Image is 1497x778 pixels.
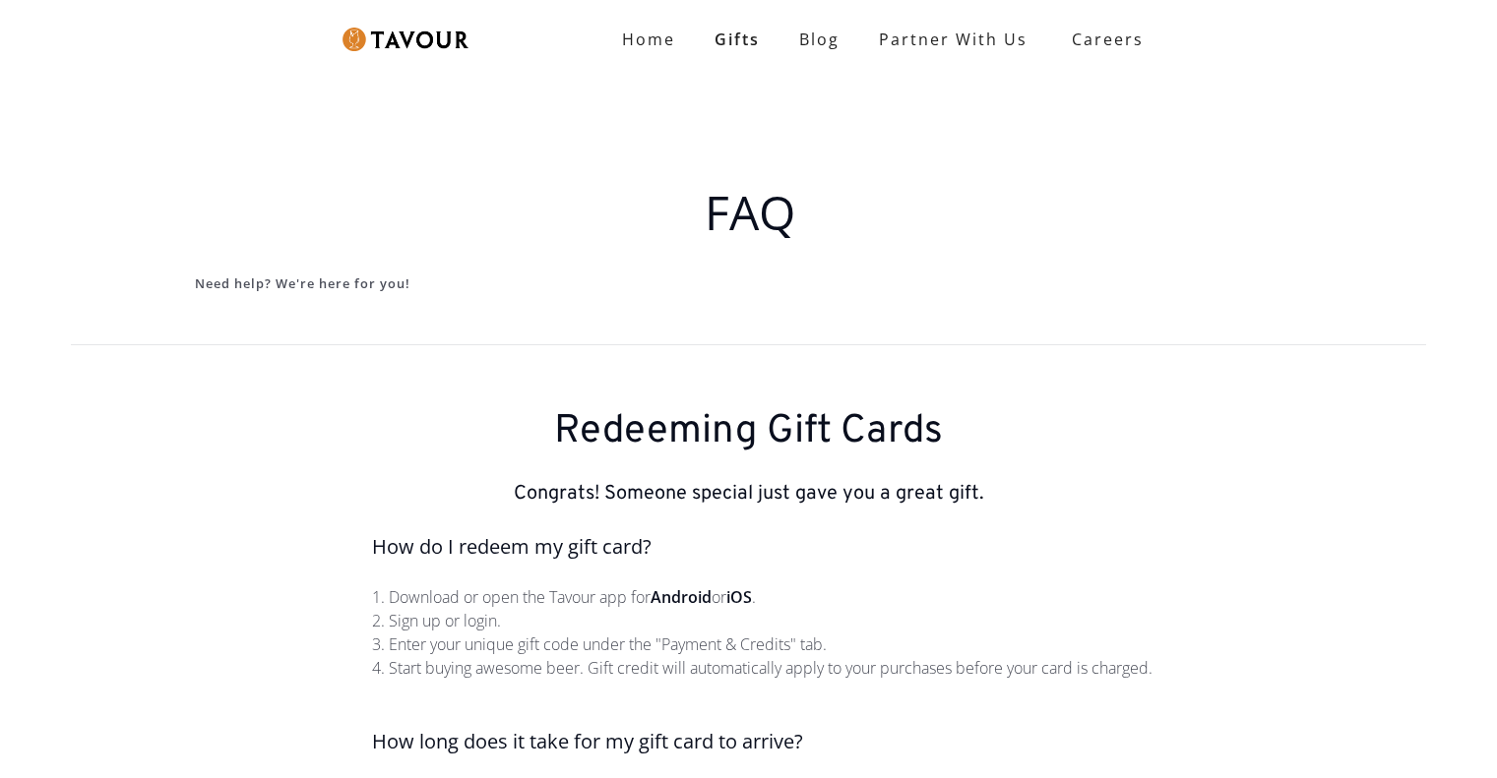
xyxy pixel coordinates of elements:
strong: Home [622,29,675,50]
a: Android [651,586,712,608]
a: Home [602,20,695,59]
h1: FAQ [195,177,1305,248]
a: partner with us [859,20,1047,59]
p: 1. Download or open the Tavour app for or . 2. Sign up or login. 3. Enter your unique gift code u... [372,585,1159,680]
h5: Congrats! Someone special just gave you a great gift. [49,479,1448,509]
a: iOS [726,586,752,608]
h1: Redeeming Gift Cards [49,408,1448,455]
h5: How long does it take for my gift card to arrive? [372,727,1159,756]
h5: How do I redeem my gift card? [372,532,1159,562]
div: Need help? We're here for you! [195,271,1305,297]
strong: Careers [1072,20,1144,59]
a: Blog [780,20,859,59]
a: Gifts [695,20,780,59]
a: Careers [1047,12,1158,67]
